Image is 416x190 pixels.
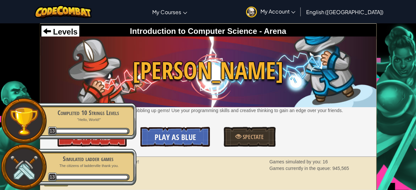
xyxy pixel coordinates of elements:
[47,108,130,117] div: Completed 10 Strings Levels
[303,3,386,21] a: English ([GEOGRAPHIC_DATA])
[40,107,376,114] p: Battle your classmates while gobbling up gems! Use your programming skills and creative thinking ...
[9,106,39,136] img: trophy.png
[257,27,286,36] span: - Arena
[306,9,383,15] span: English ([GEOGRAPHIC_DATA])
[9,152,39,182] img: swords.png
[332,166,349,171] span: 945,565
[269,159,323,164] span: Games simulated by you:
[47,163,130,168] p: The citizens of ladderville thank you.
[51,27,78,36] span: Levels
[43,27,78,36] a: Levels
[40,36,376,107] img: Wakka Maul
[241,133,264,141] span: Spectate
[40,54,376,87] span: [PERSON_NAME]
[152,9,181,15] span: My Courses
[48,127,57,135] span: 13
[48,173,57,181] span: 13
[149,3,190,21] a: My Courses
[269,166,332,171] span: Games currently in the queue:
[47,154,130,163] div: Simulated ladder games
[35,5,92,18] img: CodeCombat logo
[130,27,257,36] span: Introduction to Computer Science
[224,127,276,147] a: Spectate
[260,8,295,15] span: My Account
[155,132,196,142] span: Play As Blue
[243,1,299,22] a: My Account
[323,159,328,164] span: 16
[246,7,257,17] img: avatar
[47,117,130,122] p: "Hello, World!"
